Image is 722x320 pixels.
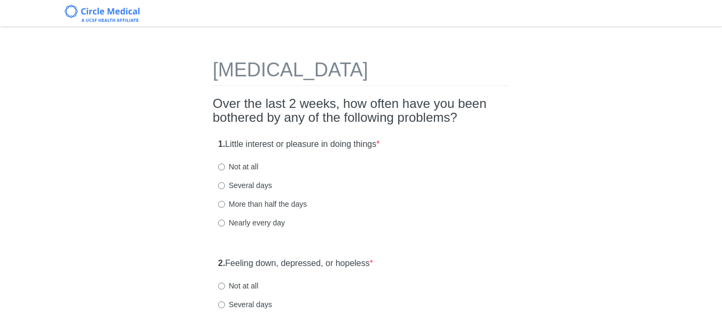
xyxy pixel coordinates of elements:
label: Feeling down, depressed, or hopeless [218,257,373,270]
label: More than half the days [218,199,307,209]
strong: 1. [218,139,225,149]
input: Nearly every day [218,220,225,227]
img: Circle Medical Logo [65,5,140,22]
label: Nearly every day [218,217,285,228]
label: Several days [218,180,272,191]
label: Not at all [218,280,258,291]
input: More than half the days [218,201,225,208]
label: Several days [218,299,272,310]
label: Not at all [218,161,258,172]
input: Several days [218,301,225,308]
input: Not at all [218,283,225,290]
input: Several days [218,182,225,189]
strong: 2. [218,259,225,268]
h2: Over the last 2 weeks, how often have you been bothered by any of the following problems? [213,97,509,125]
h1: [MEDICAL_DATA] [213,59,509,86]
input: Not at all [218,163,225,170]
label: Little interest or pleasure in doing things [218,138,379,151]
